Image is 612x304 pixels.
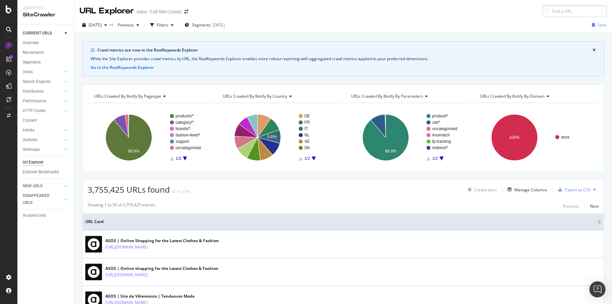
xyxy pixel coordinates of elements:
div: Url Explorer [23,159,43,166]
button: [DATE] [80,20,110,30]
div: Asos - Full Site Crawls [136,8,182,15]
span: 2025 Oct. 7th [89,22,102,28]
svg: A chart. [345,108,469,167]
a: Search Engines [23,78,63,85]
text: products/* [176,114,194,118]
text: cat/* [432,120,440,125]
text: 9.6% [267,134,277,139]
a: Content [23,117,69,124]
div: Overview [23,39,39,46]
text: DK [304,145,310,150]
span: 3,755,425 URLs found [88,184,170,195]
button: Manage Columns [505,186,547,194]
button: Segments[DATE] [182,20,227,30]
span: URLs Crawled By Botify By parameters [351,93,423,99]
a: [URL][DOMAIN_NAME] [105,272,148,278]
text: 100% [509,135,519,140]
div: Export as CSV [565,187,591,193]
button: Create alert [465,184,497,195]
div: Outlinks [23,136,37,143]
text: DE [304,114,310,118]
text: NL [304,133,310,137]
span: vs [110,21,115,27]
a: Explorer Bookmarks [23,169,69,176]
svg: A chart. [474,108,598,167]
div: [DATE] [213,22,225,28]
img: Equal [173,191,175,193]
text: #nomatch [432,133,450,137]
div: info banner [82,41,604,76]
h4: URLs Crawled By Botify By country [221,91,336,102]
button: Filters [147,20,176,30]
div: arrow-right-arrow-left [184,9,188,14]
button: Go to the RealKeywords Explorer [91,65,154,71]
div: SiteCrawler [23,11,69,19]
div: Distribution [23,88,44,95]
text: support [176,139,189,144]
a: NEW URLS [23,183,63,190]
svg: A chart. [216,108,341,167]
h4: URLs Crawled By Botify By parameters [350,91,464,102]
button: Save [589,20,607,30]
div: Analysis Info [23,212,46,219]
a: Distribution [23,88,63,95]
div: While the Site Explorer provides crawl metrics by URL, the RealKeywords Explorer enables more rob... [91,56,596,62]
span: Previous [115,22,134,28]
a: CURRENT URLS [23,30,63,37]
text: 1/2 [432,156,438,161]
text: product/* [432,114,448,118]
a: Movements [23,49,69,56]
div: Visits [23,69,33,76]
text: IT [304,126,308,131]
text: FR [304,120,310,125]
div: Save [598,22,607,28]
text: 1/2 [304,156,310,161]
button: close banner [591,46,597,55]
div: Crawl metrics are now in the RealKeywords Explorer [97,47,593,53]
div: HTTP Codes [23,107,45,114]
text: brands/* [176,126,191,131]
text: uncategorised [432,126,457,131]
text: redirect/* [432,145,448,150]
a: Overview [23,39,69,46]
span: URLs Crawled By Botify By pagetype [94,93,161,99]
div: Content [23,117,37,124]
div: ASOS | Online Shopping for the Latest Clothes & Fashion [105,238,219,244]
input: Find a URL [542,5,607,17]
div: Create alert [474,187,497,193]
span: URLs Crawled By Botify By country [223,93,287,99]
text: asos [561,135,569,139]
img: main image [85,236,102,252]
button: Previous [115,20,142,30]
div: URL Explorer [80,5,134,17]
div: Movements [23,49,44,56]
div: Inlinks [23,127,34,134]
div: Explorer Bookmarks [23,169,59,176]
svg: A chart. [88,108,213,167]
a: Url Explorer [23,159,69,166]
button: Previous [563,202,579,210]
div: Performance [23,98,46,105]
span: URLs Crawled By Botify By domain [480,93,544,99]
a: Performance [23,98,63,105]
div: Previous [563,203,579,209]
text: uncategorised [176,145,201,150]
img: main image [85,264,102,280]
div: ASOS | Online shopping for the Latest Clothes & Fashion [105,266,218,272]
div: NEW URLS [23,183,42,190]
text: fashion-feed/* [176,133,200,137]
div: Segments [23,59,41,66]
text: fp-tracking [432,139,451,144]
span: Segments [192,22,211,28]
div: Manage Columns [514,187,547,193]
a: Visits [23,69,63,76]
div: Open Intercom Messenger [589,281,605,297]
h4: URLs Crawled By Botify By domain [479,91,593,102]
div: Next [590,203,599,209]
div: Analytics [23,5,69,11]
a: DISAPPEARED URLS [23,192,63,206]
